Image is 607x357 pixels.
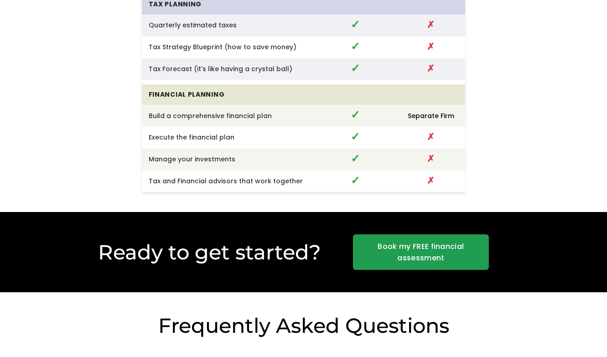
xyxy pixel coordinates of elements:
[142,36,314,58] td: Tax Strategy Blueprint (how to save money)
[351,39,360,54] span: ✓
[353,234,489,270] a: Book my FREE financial assessment
[351,151,360,166] span: ✓
[142,127,314,149] td: Execute the financial plan
[351,17,360,32] span: ✓
[142,171,314,192] td: Tax and Financial advisors that work together
[427,152,435,165] span: ✗
[142,58,314,80] td: Tax Forecast (it's like having a crystal ball)
[142,149,314,171] td: Manage your investments
[427,130,435,143] span: ✗
[427,40,435,53] span: ✗
[142,84,314,105] td: Financial Planning
[142,105,314,127] td: Build a comprehensive financial plan
[71,239,348,265] h2: Ready to get started?
[427,62,435,75] span: ✗
[142,15,314,36] td: Quarterly estimated taxes
[351,129,360,144] span: ✓
[427,18,435,31] span: ✗
[351,107,360,122] span: ✓
[351,61,360,76] span: ✓
[142,312,466,339] h2: Frequently Asked Questions
[351,173,360,188] span: ✓
[427,174,435,187] span: ✗
[397,105,466,127] td: Separate Firm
